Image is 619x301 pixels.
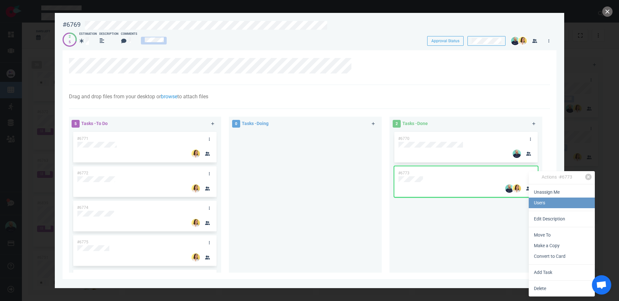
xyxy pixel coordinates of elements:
img: 26 [518,37,527,45]
span: Drag and drop files from your desktop or [69,93,161,100]
span: Tasks - Doing [242,121,269,126]
span: Tasks - To Do [81,121,108,126]
a: Move To [529,230,595,240]
button: close [602,6,613,17]
img: 26 [513,184,521,193]
img: 26 [505,184,514,193]
img: 26 [192,253,200,262]
a: browse [161,93,177,100]
div: Actions · #6773 [529,174,585,181]
span: Tasks - Done [402,121,428,126]
img: 26 [192,184,200,193]
div: Estimation [79,32,97,36]
a: Edit Description [529,214,595,224]
span: #6772 [77,171,88,175]
a: Users [529,198,595,208]
a: Make a Copy [529,240,595,251]
a: Add Task [529,267,595,278]
span: #6770 [398,136,409,141]
span: 2 [393,120,401,128]
img: 26 [513,150,521,158]
img: 26 [511,37,519,45]
span: #6775 [77,240,88,244]
span: #6774 [77,205,88,210]
a: Ouvrir le chat [592,275,611,295]
span: #6773 [398,171,409,175]
a: Convert to Card [529,251,595,262]
img: 26 [192,219,200,227]
span: to attach files [177,93,208,100]
div: 2 [69,34,71,40]
a: Delete [529,283,595,294]
div: Comments [121,32,137,36]
span: 5 [72,120,80,128]
span: 0 [232,120,240,128]
a: Unassign Me [529,187,595,198]
span: #6771 [77,136,88,141]
img: 26 [192,150,200,158]
div: Description [99,32,118,36]
button: Approval Status [427,36,464,46]
div: #6769 [63,21,81,29]
div: 5 [69,40,71,45]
